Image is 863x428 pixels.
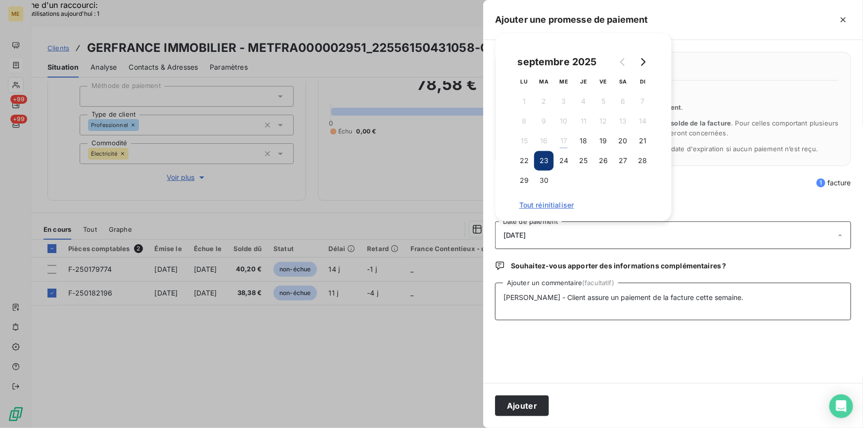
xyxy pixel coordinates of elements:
th: mercredi [554,72,574,91]
button: 26 [593,151,613,171]
button: 2 [534,91,554,111]
button: 25 [574,151,593,171]
th: mardi [534,72,554,91]
button: 30 [534,171,554,190]
button: 6 [613,91,633,111]
button: 1 [514,91,534,111]
button: 11 [574,111,593,131]
button: Go to previous month [613,52,633,72]
button: 21 [633,131,653,151]
span: Souhaitez-vous apporter des informations complémentaires ? [511,261,727,271]
button: 7 [633,91,653,111]
button: 23 [534,151,554,171]
th: vendredi [593,72,613,91]
th: dimanche [633,72,653,91]
button: 8 [514,111,534,131]
button: 4 [574,91,593,111]
span: Tout réinitialiser [519,201,648,209]
button: 5 [593,91,613,111]
button: 16 [534,131,554,151]
button: 14 [633,111,653,131]
button: 17 [554,131,574,151]
h5: Ajouter une promesse de paiement [495,13,648,27]
span: facture [817,178,851,188]
th: samedi [613,72,633,91]
button: 15 [514,131,534,151]
span: l’ensemble du solde de la facture [625,119,731,127]
button: 28 [633,151,653,171]
button: 12 [593,111,613,131]
button: Ajouter [495,395,549,416]
button: 27 [613,151,633,171]
span: 1 [817,178,825,187]
button: 19 [593,131,613,151]
th: lundi [514,72,534,91]
button: 18 [574,131,593,151]
button: 13 [613,111,633,131]
button: 22 [514,151,534,171]
button: 3 [554,91,574,111]
div: septembre 2025 [514,54,600,70]
span: [DATE] [503,231,526,239]
div: Open Intercom Messenger [829,394,853,418]
textarea: [PERSON_NAME] - Client assure un paiement de la facture cette semaine. [495,283,851,320]
button: 20 [613,131,633,151]
button: 29 [514,171,534,190]
th: jeudi [574,72,593,91]
span: La promesse de paiement couvre . Pour celles comportant plusieurs échéances, seules les échéances... [519,119,839,137]
button: Go to next month [633,52,653,72]
button: 10 [554,111,574,131]
button: 24 [554,151,574,171]
button: 9 [534,111,554,131]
